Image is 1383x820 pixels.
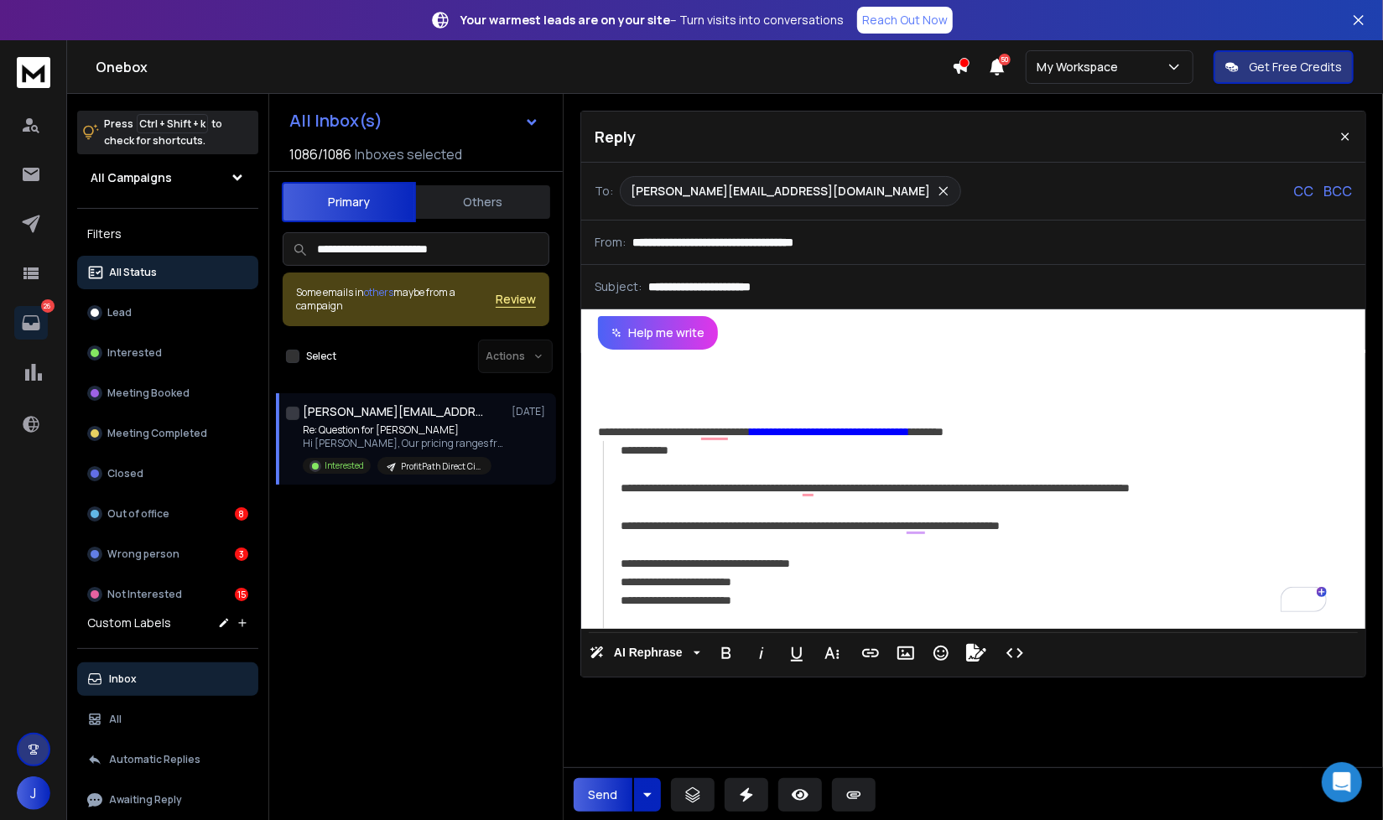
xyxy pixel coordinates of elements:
[1323,181,1352,201] p: BCC
[235,588,248,601] div: 15
[77,376,258,410] button: Meeting Booked
[1293,181,1313,201] p: CC
[77,783,258,817] button: Awaiting Reply
[14,306,48,340] a: 26
[364,285,393,299] span: others
[107,346,162,360] p: Interested
[581,350,1365,629] div: To enrich screen reader interactions, please activate Accessibility in Grammarly extension settings
[595,183,613,200] p: To:
[1249,59,1342,75] p: Get Free Credits
[289,112,382,129] h1: All Inbox(s)
[109,266,157,279] p: All Status
[77,578,258,611] button: Not Interested15
[574,778,632,812] button: Send
[816,636,848,670] button: More Text
[303,403,487,420] h1: [PERSON_NAME][EMAIL_ADDRESS][DOMAIN_NAME]
[416,184,550,221] button: Others
[77,256,258,289] button: All Status
[107,507,169,521] p: Out of office
[925,636,957,670] button: Emoticons
[17,776,50,810] button: J
[77,457,258,490] button: Closed
[512,405,549,418] p: [DATE]
[104,116,222,149] p: Press to check for shortcuts.
[595,278,642,295] p: Subject:
[282,182,416,222] button: Primary
[460,12,670,28] strong: Your warmest leads are on your site
[91,169,172,186] h1: All Campaigns
[857,7,953,34] a: Reach Out Now
[41,299,55,313] p: 26
[77,336,258,370] button: Interested
[109,793,182,807] p: Awaiting Reply
[862,12,948,29] p: Reach Out Now
[401,460,481,473] p: ProfitPath Direct City + 1m/month offer Copied
[77,222,258,246] h3: Filters
[235,507,248,521] div: 8
[107,467,143,480] p: Closed
[631,183,930,200] p: [PERSON_NAME][EMAIL_ADDRESS][DOMAIN_NAME]
[586,636,704,670] button: AI Rephrase
[77,497,258,531] button: Out of office8
[960,636,992,670] button: Signature
[109,713,122,726] p: All
[77,417,258,450] button: Meeting Completed
[303,437,504,450] p: Hi [PERSON_NAME], Our pricing ranges from
[77,537,258,571] button: Wrong person3
[306,350,336,363] label: Select
[496,291,536,308] button: Review
[855,636,886,670] button: Insert Link (Ctrl+K)
[107,427,207,440] p: Meeting Completed
[77,743,258,776] button: Automatic Replies
[595,234,626,251] p: From:
[87,615,171,631] h3: Custom Labels
[781,636,813,670] button: Underline (Ctrl+U)
[598,316,718,350] button: Help me write
[77,161,258,195] button: All Campaigns
[107,306,132,319] p: Lead
[77,296,258,330] button: Lead
[355,144,462,164] h3: Inboxes selected
[137,114,208,133] span: Ctrl + Shift + k
[999,636,1031,670] button: Code View
[17,57,50,88] img: logo
[77,703,258,736] button: All
[276,104,553,138] button: All Inbox(s)
[325,459,364,472] p: Interested
[890,636,922,670] button: Insert Image (Ctrl+P)
[303,423,504,437] p: Re: Question for [PERSON_NAME]
[235,548,248,561] div: 3
[460,12,844,29] p: – Turn visits into conversations
[1037,59,1125,75] p: My Workspace
[1322,762,1362,802] div: Open Intercom Messenger
[107,387,190,400] p: Meeting Booked
[77,662,258,696] button: Inbox
[109,753,200,766] p: Automatic Replies
[296,286,496,313] div: Some emails in maybe from a campaign
[611,646,686,660] span: AI Rephrase
[746,636,777,670] button: Italic (Ctrl+I)
[107,588,182,601] p: Not Interested
[107,548,179,561] p: Wrong person
[289,144,351,164] span: 1086 / 1086
[595,125,636,148] p: Reply
[710,636,742,670] button: Bold (Ctrl+B)
[109,672,137,686] p: Inbox
[1214,50,1354,84] button: Get Free Credits
[999,54,1011,65] span: 50
[96,57,952,77] h1: Onebox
